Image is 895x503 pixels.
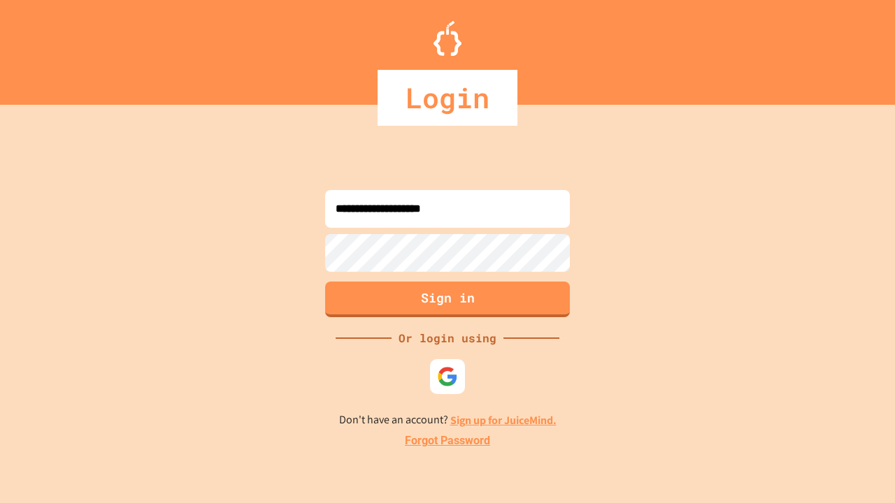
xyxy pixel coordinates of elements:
iframe: chat widget [836,447,881,489]
img: Logo.svg [434,21,461,56]
iframe: chat widget [779,386,881,446]
a: Sign up for JuiceMind. [450,413,557,428]
a: Forgot Password [405,432,490,449]
button: Sign in [325,282,570,317]
img: google-icon.svg [437,366,458,387]
div: Or login using [392,330,503,347]
p: Don't have an account? [339,411,557,429]
div: Login [378,70,517,126]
